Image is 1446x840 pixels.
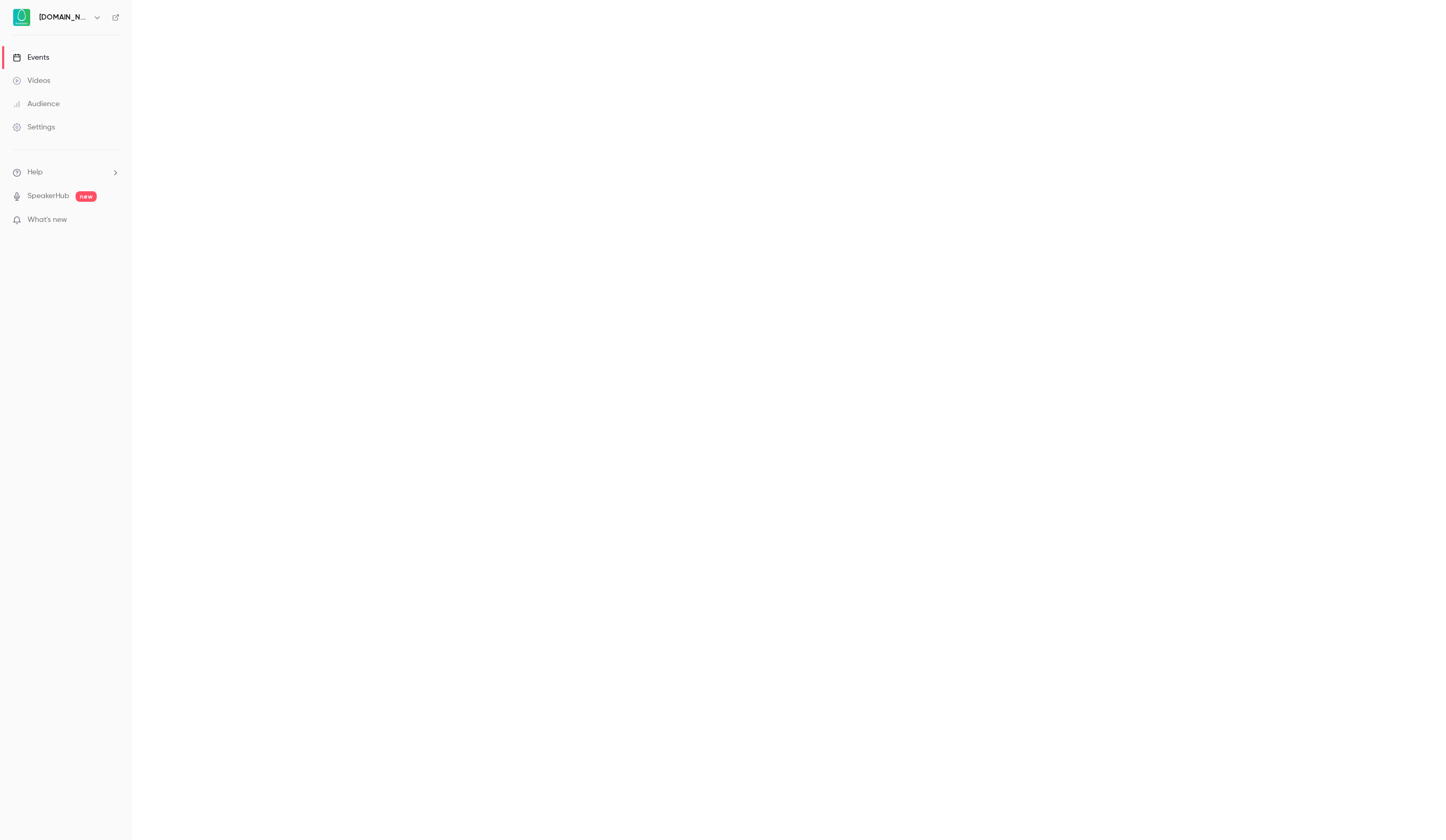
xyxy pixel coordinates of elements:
[76,191,97,202] span: new
[27,191,69,202] a: SpeakerHub
[13,99,60,109] div: Audience
[13,52,49,63] div: Events
[39,12,89,23] h6: [DOMAIN_NAME]
[13,122,55,133] div: Settings
[27,214,67,226] span: What's new
[13,167,119,178] li: help-dropdown-opener
[13,76,50,86] div: Videos
[27,167,43,178] span: Help
[13,9,30,26] img: Avokaado.io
